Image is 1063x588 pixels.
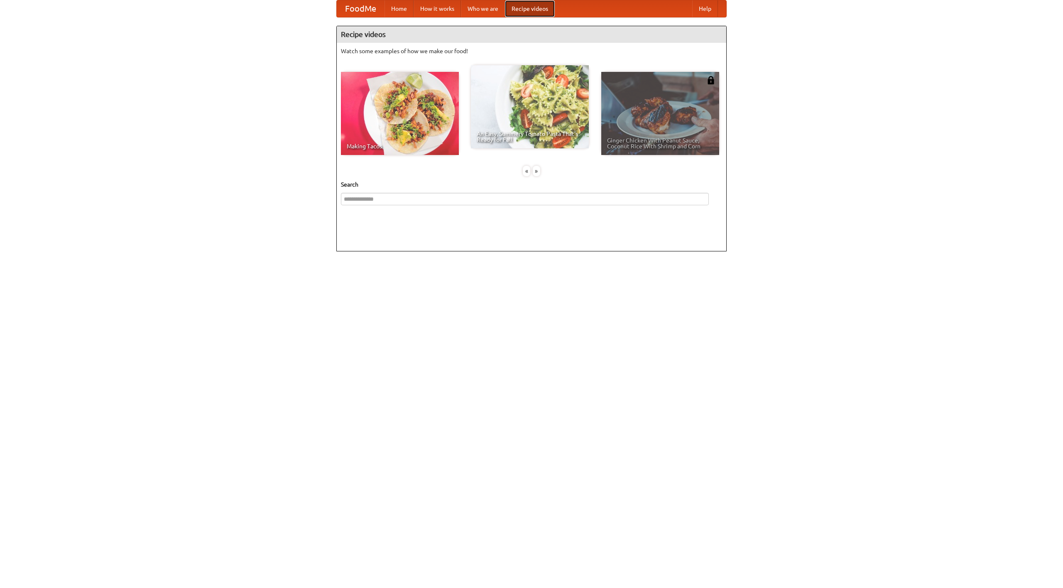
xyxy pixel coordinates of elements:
a: Help [692,0,718,17]
h4: Recipe videos [337,26,726,43]
div: » [533,166,540,176]
a: An Easy, Summery Tomato Pasta That's Ready for Fall [471,65,589,148]
div: « [523,166,530,176]
a: FoodMe [337,0,385,17]
span: An Easy, Summery Tomato Pasta That's Ready for Fall [477,131,583,143]
a: Home [385,0,414,17]
a: Recipe videos [505,0,555,17]
span: Making Tacos [347,143,453,149]
p: Watch some examples of how we make our food! [341,47,722,55]
a: How it works [414,0,461,17]
h5: Search [341,180,722,189]
a: Making Tacos [341,72,459,155]
img: 483408.png [707,76,715,84]
a: Who we are [461,0,505,17]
